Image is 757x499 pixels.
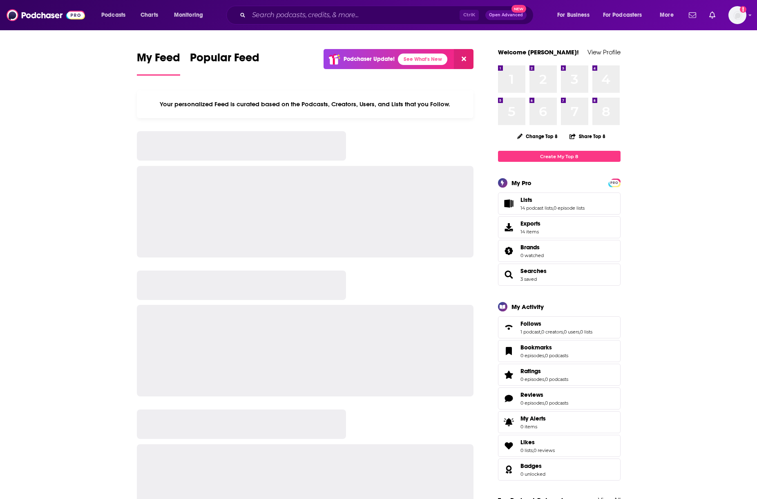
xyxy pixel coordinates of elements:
span: Likes [520,439,535,446]
span: Logged in as hoffmacv [728,6,746,24]
span: My Alerts [501,416,517,428]
span: Monitoring [174,9,203,21]
a: Searches [501,269,517,280]
button: open menu [552,9,600,22]
span: , [544,376,545,382]
a: Follows [501,322,517,333]
a: 0 lists [520,448,533,453]
span: Brands [520,244,540,251]
button: Change Top 8 [512,131,563,141]
a: 0 podcasts [545,376,568,382]
span: Reviews [520,391,543,398]
span: , [540,329,541,335]
span: For Podcasters [603,9,642,21]
button: Share Top 8 [569,128,606,144]
button: open menu [168,9,214,22]
a: 1 podcast [520,329,540,335]
span: My Alerts [520,415,546,422]
a: Likes [501,440,517,452]
a: Bookmarks [501,345,517,357]
a: 3 saved [520,276,537,282]
a: Bookmarks [520,344,568,351]
span: Reviews [498,387,621,409]
img: User Profile [728,6,746,24]
span: , [579,329,580,335]
span: My Feed [137,51,180,69]
span: Ctrl K [460,10,479,20]
a: 0 episodes [520,353,544,358]
span: Exports [520,220,540,227]
span: Likes [498,435,621,457]
a: Popular Feed [190,51,259,76]
svg: Add a profile image [740,6,746,13]
span: Podcasts [101,9,125,21]
span: Bookmarks [498,340,621,362]
a: 0 unlocked [520,471,545,477]
a: My Feed [137,51,180,76]
span: Lists [520,196,532,204]
span: For Business [557,9,590,21]
button: Show profile menu [728,6,746,24]
a: Badges [501,464,517,475]
span: Badges [520,462,542,470]
a: Ratings [501,369,517,380]
span: Lists [498,192,621,215]
a: 0 reviews [534,448,555,453]
a: 0 lists [580,329,592,335]
a: 0 episode lists [554,205,585,211]
span: , [544,353,545,358]
a: Brands [520,244,544,251]
button: open menu [598,9,654,22]
span: More [660,9,674,21]
a: Follows [520,320,592,327]
a: 0 podcasts [545,353,568,358]
button: open menu [654,9,684,22]
div: My Activity [511,303,544,311]
span: Follows [520,320,541,327]
a: Show notifications dropdown [706,8,719,22]
span: , [533,448,534,453]
a: Reviews [501,393,517,404]
a: Likes [520,439,555,446]
span: PRO [610,180,619,186]
a: See What's New [398,54,447,65]
a: Lists [520,196,585,204]
a: Badges [520,462,545,470]
span: 14 items [520,229,540,235]
span: , [563,329,564,335]
a: Welcome [PERSON_NAME]! [498,48,579,56]
a: 0 episodes [520,376,544,382]
p: Podchaser Update! [344,56,395,63]
a: Brands [501,245,517,257]
a: 0 episodes [520,400,544,406]
button: Open AdvancedNew [485,10,527,20]
a: Lists [501,198,517,209]
span: Ratings [520,367,541,375]
a: Ratings [520,367,568,375]
span: Popular Feed [190,51,259,69]
span: Open Advanced [489,13,523,17]
a: 0 watched [520,253,544,258]
span: Charts [141,9,158,21]
a: Charts [135,9,163,22]
a: View Profile [587,48,621,56]
span: Follows [498,316,621,338]
span: , [544,400,545,406]
img: Podchaser - Follow, Share and Rate Podcasts [7,7,85,23]
div: My Pro [511,179,531,187]
span: New [511,5,526,13]
span: Ratings [498,364,621,386]
a: Reviews [520,391,568,398]
a: 0 creators [541,329,563,335]
span: Badges [498,459,621,481]
a: My Alerts [498,411,621,433]
a: Searches [520,267,547,275]
a: 14 podcast lists [520,205,553,211]
div: Search podcasts, credits, & more... [234,6,541,25]
span: Brands [498,240,621,262]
